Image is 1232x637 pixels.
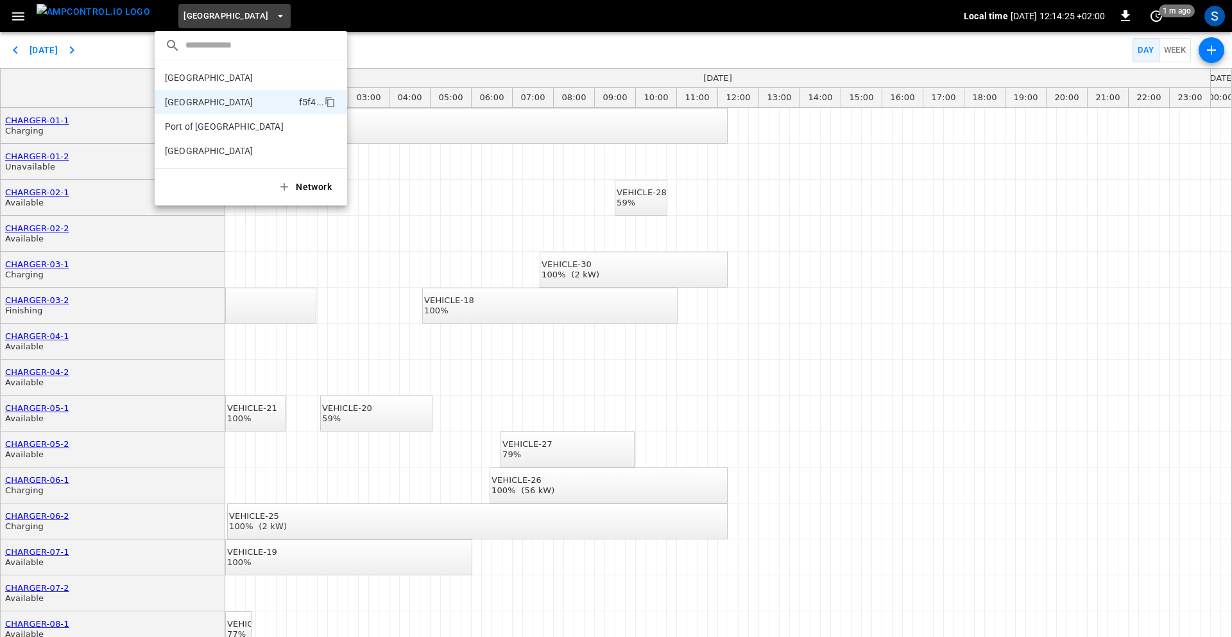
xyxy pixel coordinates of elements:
[165,71,253,84] p: [GEOGRAPHIC_DATA]
[165,144,253,157] p: [GEOGRAPHIC_DATA]
[270,174,342,200] button: Network
[165,96,253,109] p: [GEOGRAPHIC_DATA]
[165,120,284,133] p: Port of [GEOGRAPHIC_DATA]
[323,94,338,110] div: copy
